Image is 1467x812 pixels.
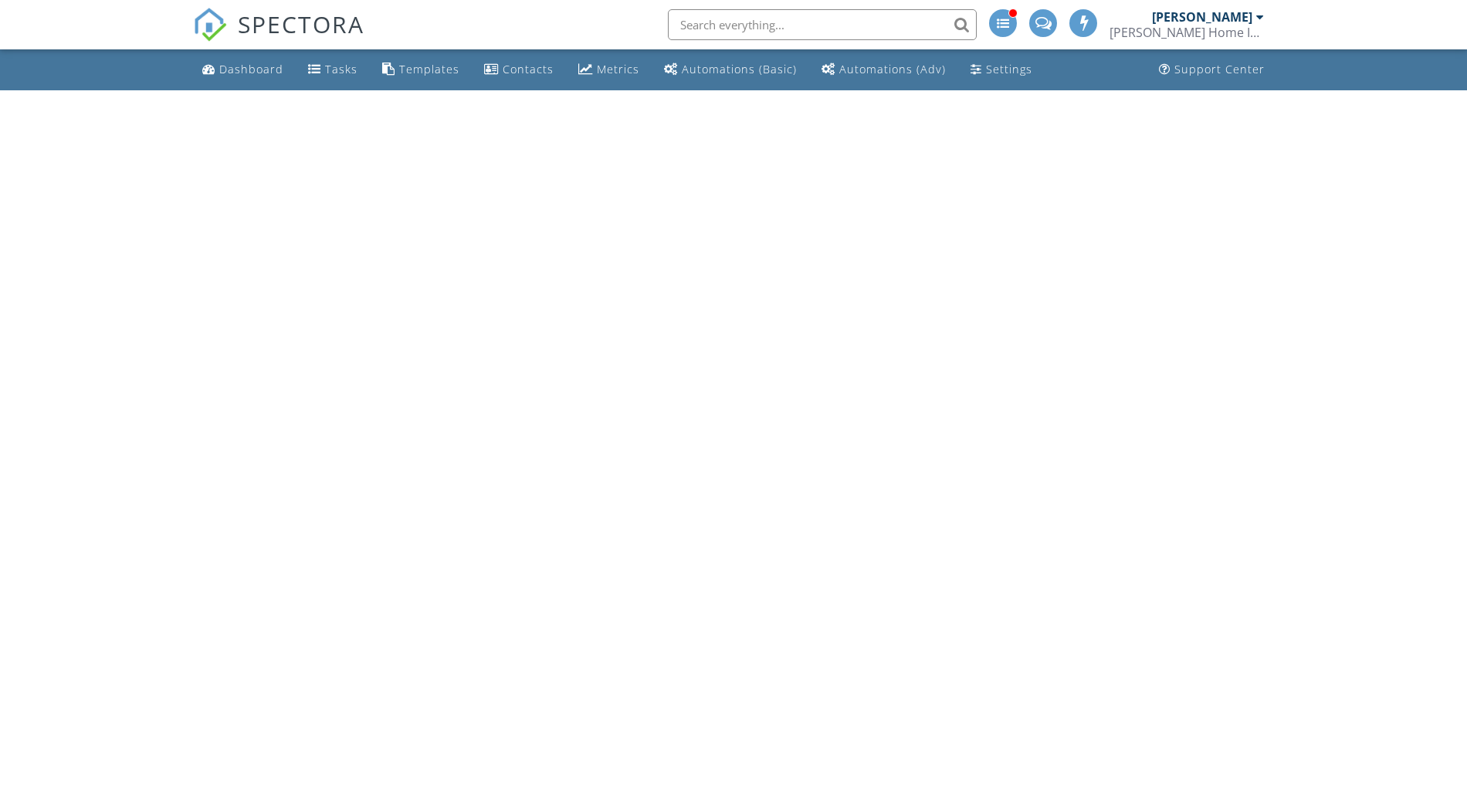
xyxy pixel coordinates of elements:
[193,21,364,53] a: SPECTORA
[478,56,560,84] a: Contacts
[682,62,797,76] div: Automations (Basic)
[196,56,290,84] a: Dashboard
[1110,25,1264,40] div: Hudson Rose Home Inspections
[815,56,952,84] a: Automations (Advanced)
[1152,9,1252,25] div: [PERSON_NAME]
[376,56,466,84] a: Templates
[572,56,645,84] a: Metrics
[839,62,946,76] div: Automations (Adv)
[1153,56,1271,84] a: Support Center
[399,62,459,76] div: Templates
[302,56,364,84] a: Tasks
[964,56,1038,84] a: Settings
[658,56,803,84] a: Automations (Basic)
[597,62,639,76] div: Metrics
[238,8,364,40] span: SPECTORA
[219,62,283,76] div: Dashboard
[668,9,977,40] input: Search everything...
[193,8,227,42] img: The Best Home Inspection Software - Spectora
[325,62,357,76] div: Tasks
[503,62,554,76] div: Contacts
[986,62,1032,76] div: Settings
[1174,62,1265,76] div: Support Center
